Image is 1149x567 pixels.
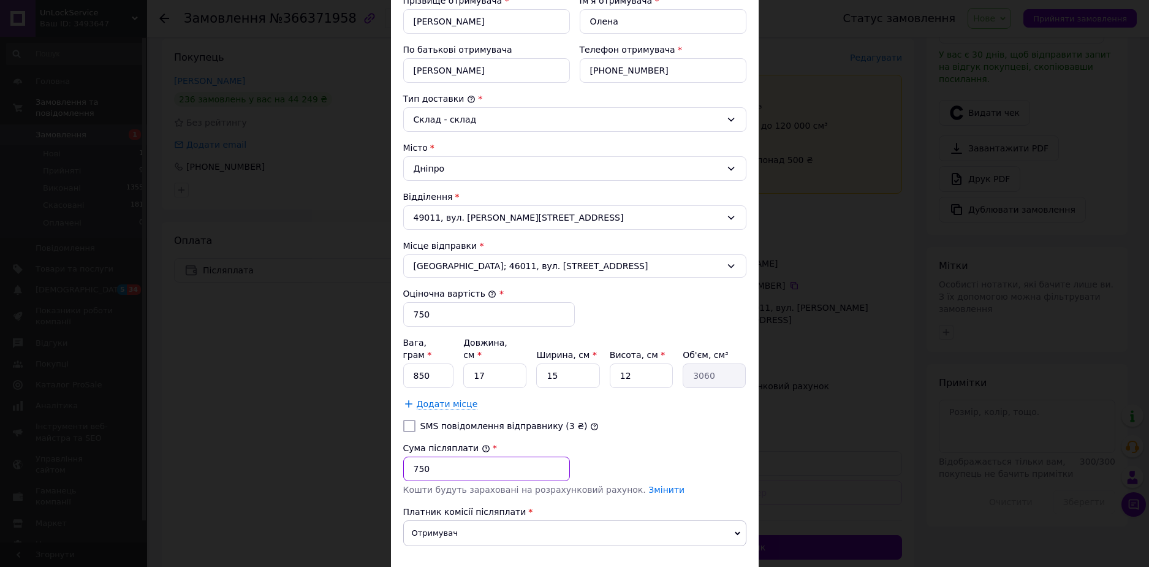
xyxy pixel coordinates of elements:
label: Довжина, см [463,338,507,360]
input: +380 [580,58,746,83]
label: Вага, грам [403,338,432,360]
label: Сума післяплати [403,443,490,453]
label: Телефон отримувача [580,45,675,55]
label: SMS повідомлення відправнику (3 ₴) [420,421,588,431]
label: По батькові отримувача [403,45,512,55]
label: Висота, см [610,350,665,360]
label: Оціночна вартість [403,289,497,299]
div: Відділення [403,191,746,203]
div: Об'єм, см³ [683,349,746,361]
div: Місце відправки [403,240,746,252]
div: 49011, вул. [PERSON_NAME][STREET_ADDRESS] [403,205,746,230]
label: Ширина, см [536,350,596,360]
div: Дніпро [403,156,746,181]
span: Додати місце [417,399,478,409]
span: Кошти будуть зараховані на розрахунковий рахунок. [403,485,685,495]
div: Місто [403,142,746,154]
span: [GEOGRAPHIC_DATA]; 46011, вул. [STREET_ADDRESS] [414,260,721,272]
span: Отримувач [403,520,746,546]
div: Склад - склад [414,113,721,126]
a: Змінити [648,485,684,495]
div: Тип доставки [403,93,746,105]
span: Платник комісії післяплати [403,507,526,517]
